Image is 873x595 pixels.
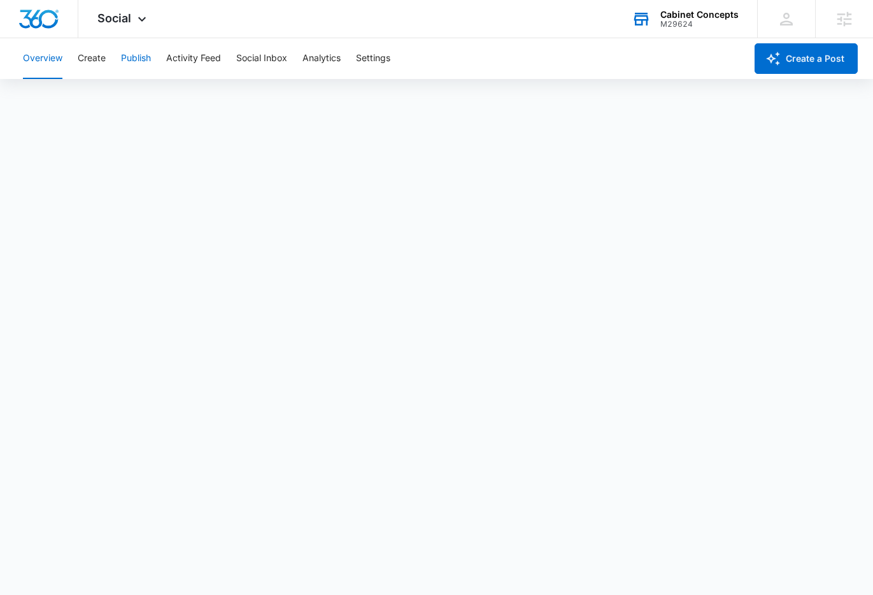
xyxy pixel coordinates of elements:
div: account name [660,10,739,20]
button: Social Inbox [236,38,287,79]
button: Overview [23,38,62,79]
button: Create a Post [755,43,858,74]
button: Analytics [302,38,341,79]
button: Settings [356,38,390,79]
button: Create [78,38,106,79]
div: account id [660,20,739,29]
button: Publish [121,38,151,79]
span: Social [97,11,131,25]
button: Activity Feed [166,38,221,79]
